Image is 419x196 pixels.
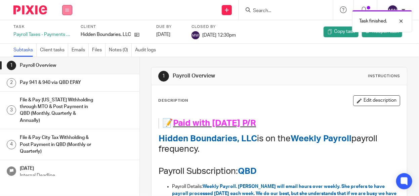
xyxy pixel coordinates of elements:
h1: Pay 941 & 940 via QBD EPAY [20,78,95,88]
h1: Payroll Subscription: [159,166,400,177]
h1: Payroll Overview [173,72,294,80]
span: Paid with [DATE] P/R [173,119,256,128]
p: Internal Deadline [20,172,133,179]
a: Emails [72,44,89,57]
span: Hidden Boundaries, LLC [159,134,257,143]
label: Task [13,24,72,30]
h1: File & Pay [US_STATE] Withholding through MTO & Post Payment in QBD (Monthly, Quarterly & Annually) [20,95,95,126]
h1: [DATE] [20,163,133,172]
h1: File & Pay City Tax Withholding & Post Payment in QBD (Monthly or Quarterly) [20,133,95,156]
h1: Payroll Overview [20,60,95,70]
a: Audit logs [135,44,159,57]
a: Notes (0) [109,44,132,57]
label: Client [81,24,148,30]
label: Due by [156,24,183,30]
div: Instructions [368,73,400,79]
div: 3 [7,105,16,115]
h1: is on the payroll frequency. [159,134,400,154]
span: QBD [238,167,257,176]
h1: 📝 [162,118,386,129]
img: svg%3E [192,31,200,39]
span: [DATE] 12:30pm [202,33,236,38]
p: Description [158,98,188,103]
div: 1 [158,71,169,82]
span: Weekly Payroll [291,134,351,143]
label: Closed by [192,24,236,30]
div: 1 [7,61,16,70]
button: Edit description [353,95,400,106]
p: Hidden Boundaries, LLC [81,31,131,38]
p: Task finished. [359,18,387,24]
a: Files [92,44,106,57]
a: Client tasks [40,44,68,57]
div: 2 [7,78,16,88]
img: svg%3E [387,5,398,15]
img: Pixie [13,5,47,14]
div: [DATE] [156,31,183,38]
a: Subtasks [13,44,37,57]
div: 4 [7,140,16,149]
div: Payroll Taxes - Payments & Returns (Monthly & Quarterly) for Prior Period Ending - [DATE] [13,31,72,38]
